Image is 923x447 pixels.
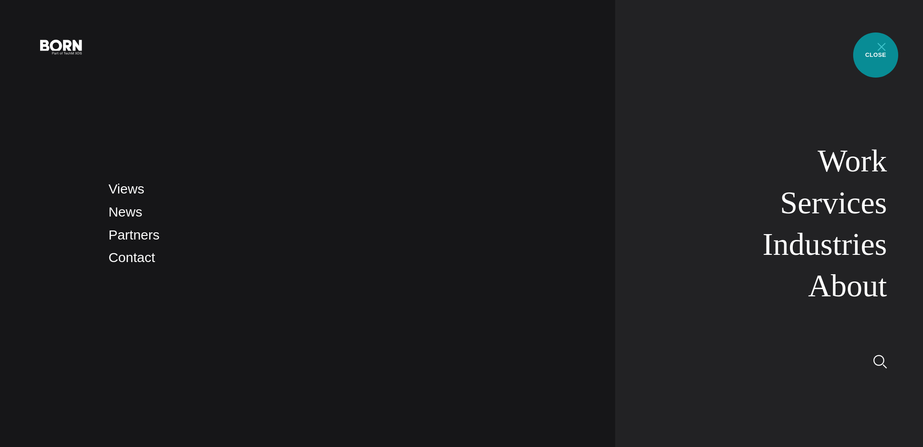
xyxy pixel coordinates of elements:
a: News [109,204,142,219]
button: Open [871,37,892,56]
a: Services [780,185,887,220]
a: Views [109,181,144,196]
img: Search [873,355,887,369]
a: Contact [109,250,155,265]
a: Industries [763,227,887,262]
a: About [808,268,887,303]
a: Partners [109,227,160,242]
a: Work [818,143,887,178]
